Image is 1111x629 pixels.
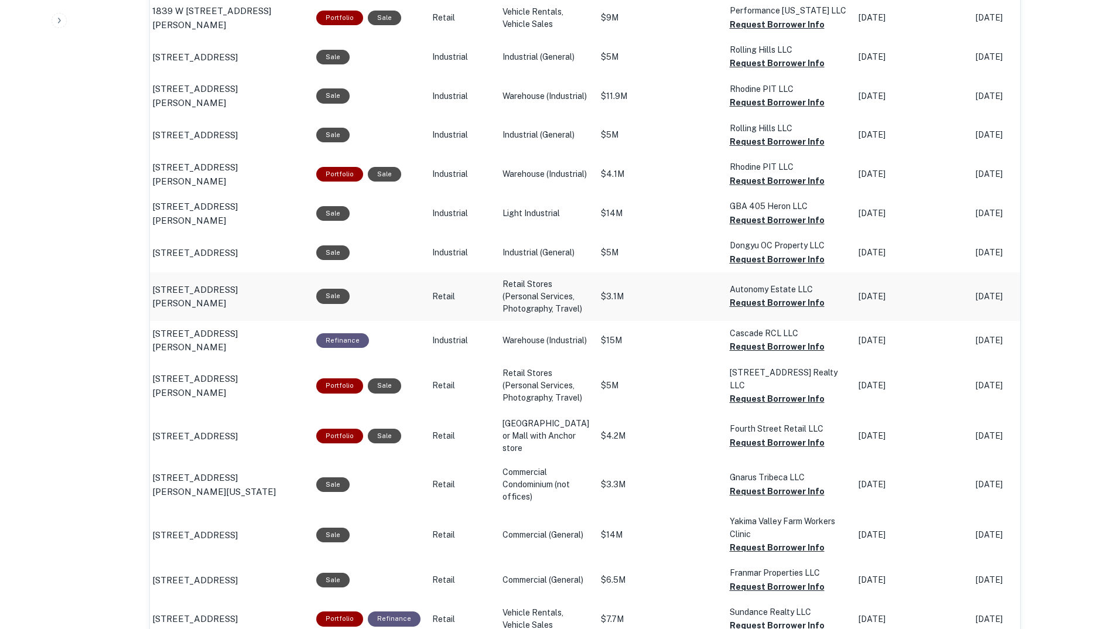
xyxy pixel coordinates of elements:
[432,290,491,303] p: Retail
[859,613,964,625] p: [DATE]
[730,56,825,70] button: Request Borrower Info
[976,529,1081,541] p: [DATE]
[976,380,1081,392] p: [DATE]
[976,247,1081,259] p: [DATE]
[316,611,363,626] div: This is a portfolio loan with 2 properties
[432,12,491,24] p: Retail
[502,6,589,30] p: Vehicle Rentals, Vehicle Sales
[432,478,491,491] p: Retail
[976,613,1081,625] p: [DATE]
[976,90,1081,102] p: [DATE]
[730,239,847,252] p: Dongyu OC Property LLC
[152,612,238,626] p: [STREET_ADDRESS]
[976,129,1081,141] p: [DATE]
[152,50,305,64] a: [STREET_ADDRESS]
[502,529,589,541] p: Commercial (General)
[432,430,491,442] p: Retail
[152,160,305,188] a: [STREET_ADDRESS][PERSON_NAME]
[976,12,1081,24] p: [DATE]
[601,613,718,625] p: $7.7M
[601,12,718,24] p: $9M
[152,283,305,310] a: [STREET_ADDRESS][PERSON_NAME]
[432,247,491,259] p: Industrial
[502,466,589,503] p: Commercial Condominium (not offices)
[859,380,964,392] p: [DATE]
[152,372,305,399] a: [STREET_ADDRESS][PERSON_NAME]
[976,574,1081,586] p: [DATE]
[859,574,964,586] p: [DATE]
[730,340,825,354] button: Request Borrower Info
[316,333,369,348] div: This loan purpose was for refinancing
[368,429,401,443] div: Sale
[368,378,401,393] div: Sale
[730,327,847,340] p: Cascade RCL LLC
[316,378,363,393] div: This is a portfolio loan with 5 properties
[1052,535,1111,592] iframe: Chat Widget
[152,573,238,587] p: [STREET_ADDRESS]
[152,246,305,260] a: [STREET_ADDRESS]
[601,430,718,442] p: $4.2M
[152,429,305,443] a: [STREET_ADDRESS]
[601,334,718,347] p: $15M
[502,278,589,315] p: Retail Stores (Personal Services, Photography, Travel)
[502,207,589,220] p: Light Industrial
[432,207,491,220] p: Industrial
[730,471,847,484] p: Gnarus Tribeca LLC
[502,168,589,180] p: Warehouse (Industrial)
[601,51,718,63] p: $5M
[859,529,964,541] p: [DATE]
[152,327,305,354] a: [STREET_ADDRESS][PERSON_NAME]
[316,167,363,182] div: This is a portfolio loan with 3 properties
[152,528,305,542] a: [STREET_ADDRESS]
[502,418,589,454] p: [GEOGRAPHIC_DATA] or Mall with Anchor store
[152,246,238,260] p: [STREET_ADDRESS]
[601,574,718,586] p: $6.5M
[601,168,718,180] p: $4.1M
[730,18,825,32] button: Request Borrower Info
[152,128,238,142] p: [STREET_ADDRESS]
[368,167,401,182] div: Sale
[502,334,589,347] p: Warehouse (Industrial)
[859,90,964,102] p: [DATE]
[730,213,825,227] button: Request Borrower Info
[730,122,847,135] p: Rolling Hills LLC
[976,334,1081,347] p: [DATE]
[859,290,964,303] p: [DATE]
[730,422,847,435] p: Fourth Street Retail LLC
[976,290,1081,303] p: [DATE]
[316,88,350,103] div: Sale
[730,484,825,498] button: Request Borrower Info
[859,207,964,220] p: [DATE]
[859,12,964,24] p: [DATE]
[601,129,718,141] p: $5M
[152,528,238,542] p: [STREET_ADDRESS]
[316,289,350,303] div: Sale
[432,574,491,586] p: Retail
[368,11,401,25] div: Sale
[432,613,491,625] p: Retail
[730,83,847,95] p: Rhodine PIT LLC
[730,160,847,173] p: Rhodine PIT LLC
[316,206,350,221] div: Sale
[730,566,847,579] p: Franmar Properties LLC
[859,168,964,180] p: [DATE]
[730,43,847,56] p: Rolling Hills LLC
[432,529,491,541] p: Retail
[730,296,825,310] button: Request Borrower Info
[601,90,718,102] p: $11.9M
[432,51,491,63] p: Industrial
[730,135,825,149] button: Request Borrower Info
[316,429,363,443] div: This is a portfolio loan with 2 properties
[601,380,718,392] p: $5M
[976,51,1081,63] p: [DATE]
[859,247,964,259] p: [DATE]
[152,573,305,587] a: [STREET_ADDRESS]
[730,4,847,17] p: Performance [US_STATE] LLC
[859,334,964,347] p: [DATE]
[502,90,589,102] p: Warehouse (Industrial)
[432,334,491,347] p: Industrial
[152,200,305,227] a: [STREET_ADDRESS][PERSON_NAME]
